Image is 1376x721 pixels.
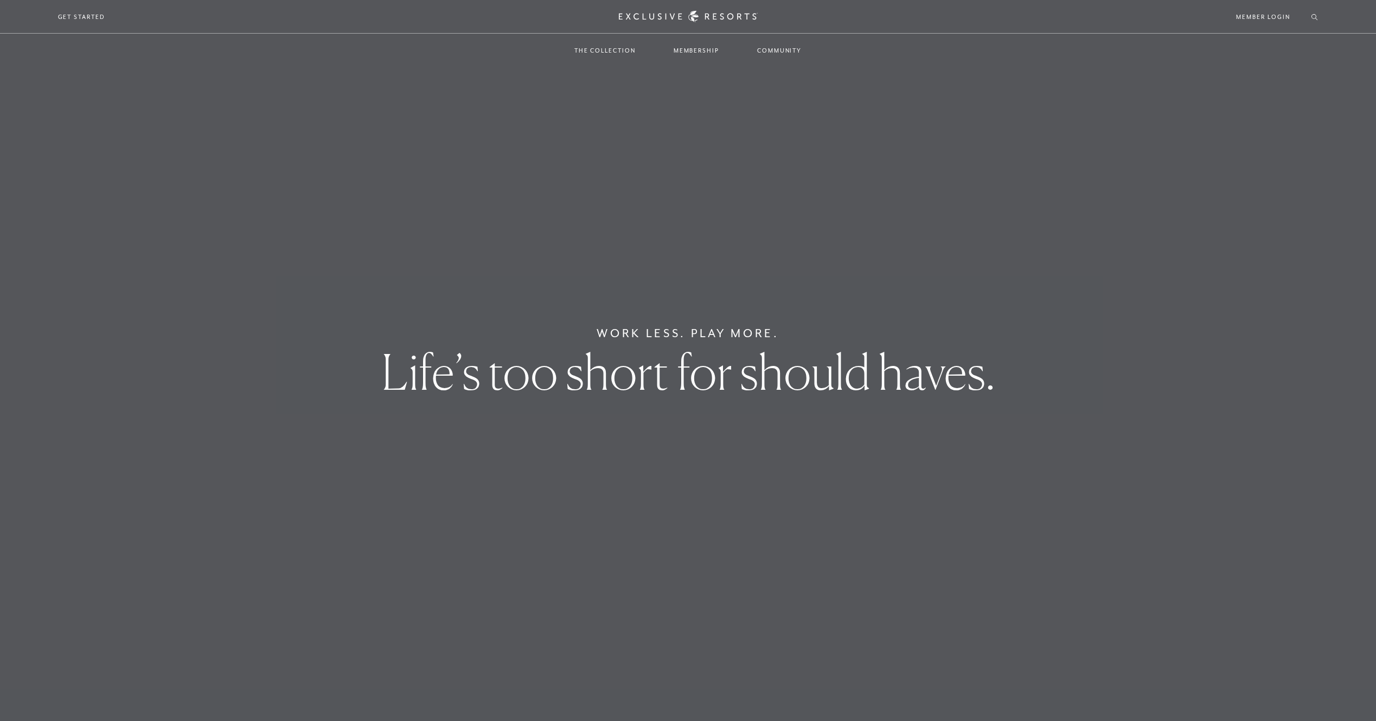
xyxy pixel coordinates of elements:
[1236,12,1290,22] a: Member Login
[597,325,779,342] h6: Work Less. Play More.
[58,12,105,22] a: Get Started
[381,347,995,396] h1: Life’s too short for should haves.
[746,35,812,66] a: Community
[564,35,647,66] a: The Collection
[663,35,730,66] a: Membership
